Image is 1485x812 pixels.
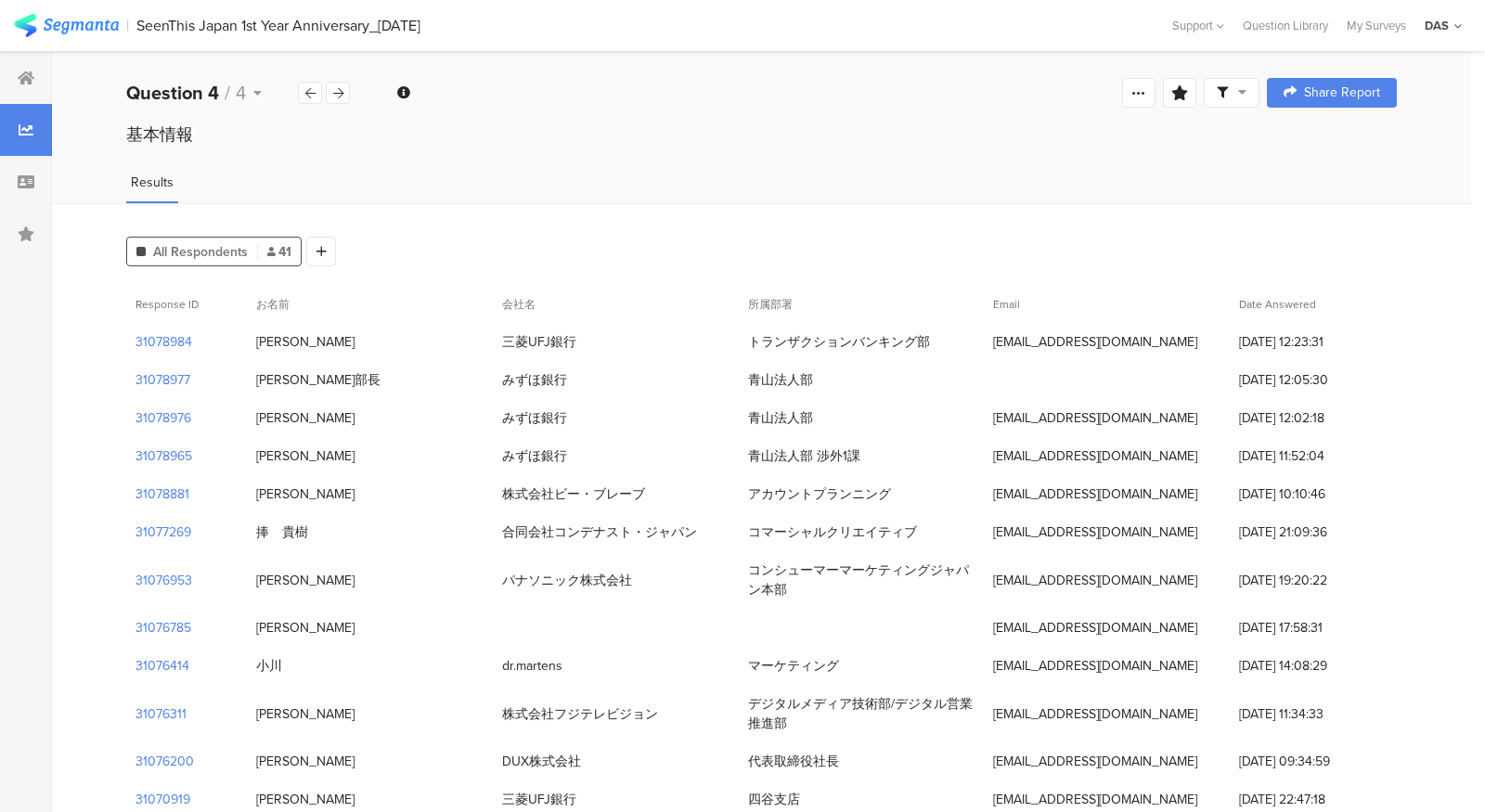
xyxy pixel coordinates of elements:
[1233,17,1337,34] a: Question Library
[748,296,793,313] span: 所属部署
[993,790,1197,809] div: [EMAIL_ADDRESS][DOMAIN_NAME]
[1239,408,1388,428] span: [DATE] 12:02:18
[153,242,248,262] span: All Respondents
[1239,618,1388,638] span: [DATE] 17:58:31
[126,15,129,36] div: |
[136,484,189,504] section: 31078881
[502,704,658,724] div: 株式会社フジテレビジョン
[1239,296,1316,313] span: Date Answered
[1304,86,1380,99] span: Share Report
[993,296,1020,313] span: Email
[1239,790,1388,809] span: [DATE] 22:47:18
[993,752,1197,771] div: [EMAIL_ADDRESS][DOMAIN_NAME]
[256,332,355,352] div: [PERSON_NAME]
[136,656,189,676] section: 31076414
[748,752,839,771] div: 代表取締役社長
[1239,752,1388,771] span: [DATE] 09:34:59
[993,332,1197,352] div: [EMAIL_ADDRESS][DOMAIN_NAME]
[256,656,282,676] div: 小川
[136,571,192,590] section: 31076953
[256,571,355,590] div: [PERSON_NAME]
[502,656,562,676] div: dr.martens
[1239,704,1388,724] span: [DATE] 11:34:33
[748,790,800,809] div: 四谷支店
[748,484,891,504] div: アカウントプランニング
[748,656,839,676] div: マーケティング
[502,332,576,352] div: 三菱UFJ銀行
[256,370,381,390] div: [PERSON_NAME]部長
[993,618,1197,638] div: [EMAIL_ADDRESS][DOMAIN_NAME]
[136,370,190,390] section: 31078977
[136,296,199,313] span: Response ID
[1239,656,1388,676] span: [DATE] 14:08:29
[256,790,355,809] div: [PERSON_NAME]
[126,79,219,107] b: Question 4
[136,446,192,466] section: 31078965
[1425,17,1449,34] div: DAS
[502,522,697,542] div: 合同会社コンデナスト・ジャパン
[993,704,1197,724] div: [EMAIL_ADDRESS][DOMAIN_NAME]
[136,332,192,352] section: 31078984
[256,296,290,313] span: お名前
[502,370,567,390] div: みずほ銀行
[136,790,190,809] section: 31070919
[236,79,246,107] span: 4
[126,122,1397,147] div: 基本情報
[14,14,119,37] img: segmanta logo
[502,296,536,313] span: 会社名
[136,752,194,771] section: 31076200
[993,571,1197,590] div: [EMAIL_ADDRESS][DOMAIN_NAME]
[748,370,813,390] div: 青山法人部
[256,704,355,724] div: [PERSON_NAME]
[1239,446,1388,466] span: [DATE] 11:52:04
[502,446,567,466] div: みずほ銀行
[1239,571,1388,590] span: [DATE] 19:20:22
[993,408,1197,428] div: [EMAIL_ADDRESS][DOMAIN_NAME]
[993,522,1197,542] div: [EMAIL_ADDRESS][DOMAIN_NAME]
[748,408,813,428] div: 青山法人部
[225,79,230,107] span: /
[748,561,975,599] div: コンシューマーマーケティングジャパン本部
[748,694,975,733] div: デジタルメディア技術部/デジタル営業推進部
[1239,370,1388,390] span: [DATE] 12:05:30
[502,571,632,590] div: パナソニック株式会社
[1239,332,1388,352] span: [DATE] 12:23:31
[136,17,420,34] div: SeenThis Japan 1st Year Anniversary_[DATE]
[993,484,1197,504] div: [EMAIL_ADDRESS][DOMAIN_NAME]
[256,408,355,428] div: [PERSON_NAME]
[131,173,174,192] span: Results
[1239,522,1388,542] span: [DATE] 21:09:36
[502,752,581,771] div: DUX株式会社
[748,332,930,352] div: トランザクションバンキング部
[136,704,187,724] section: 31076311
[256,484,355,504] div: [PERSON_NAME]
[256,618,355,638] div: [PERSON_NAME]
[502,408,567,428] div: みずほ銀行
[1337,17,1415,34] a: My Surveys
[993,656,1197,676] div: [EMAIL_ADDRESS][DOMAIN_NAME]
[267,242,291,262] span: 41
[256,522,308,542] div: 捧 貴樹
[1239,484,1388,504] span: [DATE] 10:10:46
[136,618,191,638] section: 31076785
[502,790,576,809] div: 三菱UFJ銀行
[502,484,645,504] div: 株式会社ビー・ブレーブ
[136,522,191,542] section: 31077269
[256,752,355,771] div: [PERSON_NAME]
[256,446,355,466] div: [PERSON_NAME]
[1172,11,1224,40] div: Support
[993,446,1197,466] div: [EMAIL_ADDRESS][DOMAIN_NAME]
[748,522,917,542] div: コマーシャルクリエイティブ
[748,446,860,466] div: 青山法人部 渉外1課
[136,408,191,428] section: 31078976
